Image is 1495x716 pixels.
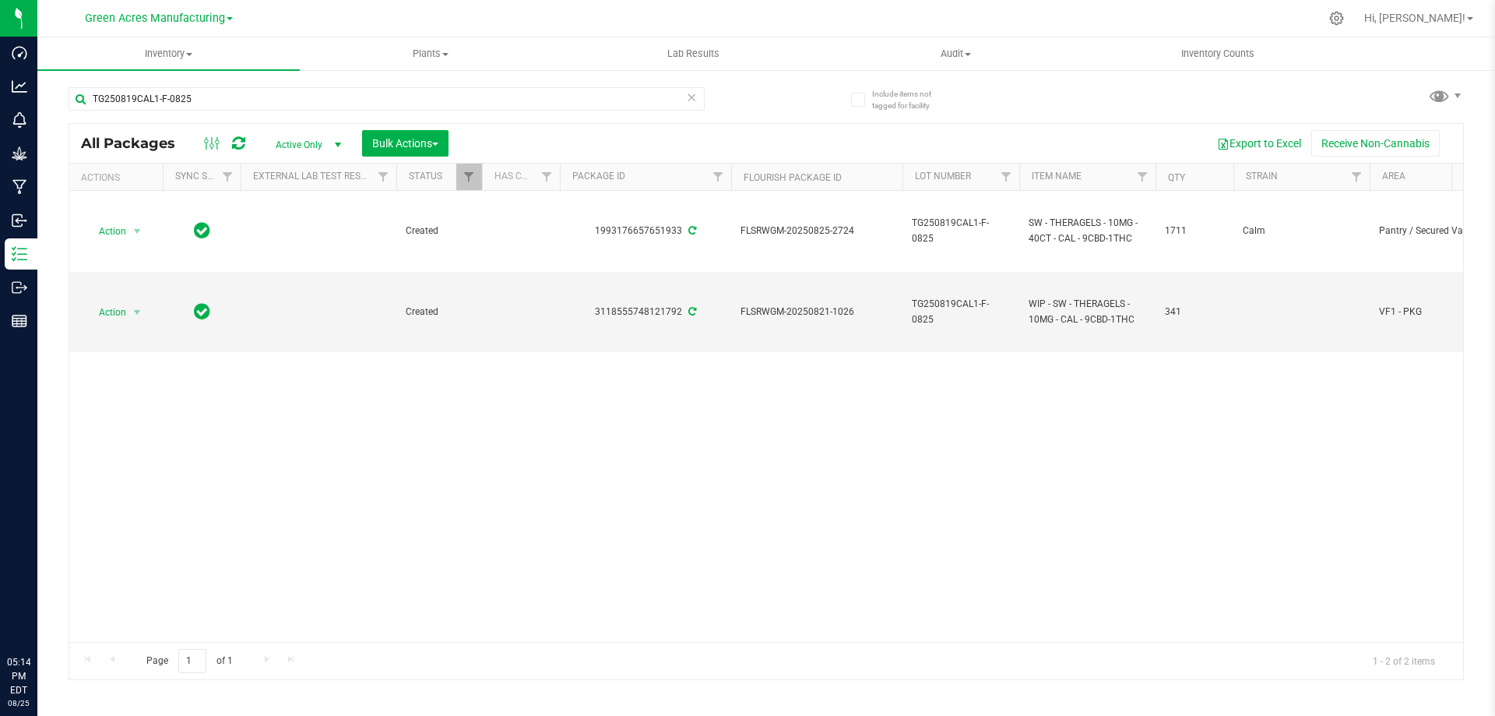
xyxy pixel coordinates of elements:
[178,649,206,673] input: 1
[12,146,27,161] inline-svg: Grow
[175,171,235,182] a: Sync Status
[705,164,731,190] a: Filter
[194,301,210,323] span: In Sync
[133,649,245,673] span: Page of 1
[37,47,300,61] span: Inventory
[1168,172,1185,183] a: Qty
[7,655,30,697] p: 05:14 PM EDT
[1379,224,1477,238] span: Pantry / Secured Vault
[1160,47,1275,61] span: Inventory Counts
[253,171,375,182] a: External Lab Test Result
[740,224,893,238] span: FLSRWGM-20250825-2724
[558,224,733,238] div: 1993176657651933
[994,164,1019,190] a: Filter
[686,87,697,108] span: Clear
[686,306,696,317] span: Sync from Compliance System
[744,172,842,183] a: Flourish Package ID
[482,164,560,191] th: Has COA
[825,47,1086,61] span: Audit
[85,220,127,242] span: Action
[409,171,442,182] a: Status
[7,697,30,709] p: 08/25
[1207,130,1311,157] button: Export to Excel
[1243,224,1360,238] span: Calm
[1364,12,1465,24] span: Hi, [PERSON_NAME]!
[12,313,27,329] inline-svg: Reports
[1130,164,1156,190] a: Filter
[12,213,27,228] inline-svg: Inbound
[534,164,560,190] a: Filter
[912,297,1010,326] span: TG250819CAL1-F-0825
[406,305,473,319] span: Created
[12,246,27,262] inline-svg: Inventory
[81,172,157,183] div: Actions
[872,88,950,111] span: Include items not tagged for facility
[562,37,825,70] a: Lab Results
[740,305,893,319] span: FLSRWGM-20250821-1026
[912,216,1010,245] span: TG250819CAL1-F-0825
[1327,11,1346,26] div: Manage settings
[215,164,241,190] a: Filter
[1246,171,1278,182] a: Strain
[85,302,127,323] span: Action
[1165,305,1224,319] span: 341
[558,305,733,319] div: 3118555748121792
[300,37,562,70] a: Plants
[1029,297,1146,326] span: WIP - SW - THERAGELS - 10MG - CAL - 9CBD-1THC
[1165,224,1224,238] span: 1711
[128,220,147,242] span: select
[371,164,396,190] a: Filter
[81,135,191,152] span: All Packages
[686,225,696,236] span: Sync from Compliance System
[12,179,27,195] inline-svg: Manufacturing
[456,164,482,190] a: Filter
[301,47,561,61] span: Plants
[12,280,27,295] inline-svg: Outbound
[69,87,705,111] input: Search Package ID, Item Name, SKU, Lot or Part Number...
[16,591,62,638] iframe: Resource center
[12,112,27,128] inline-svg: Monitoring
[1032,171,1082,182] a: Item Name
[372,137,438,150] span: Bulk Actions
[1382,171,1405,182] a: Area
[1360,649,1448,672] span: 1 - 2 of 2 items
[12,45,27,61] inline-svg: Dashboard
[12,79,27,94] inline-svg: Analytics
[194,220,210,242] span: In Sync
[646,47,740,61] span: Lab Results
[85,12,225,25] span: Green Acres Manufacturing
[1029,216,1146,245] span: SW - THERAGELS - 10MG - 40CT - CAL - 9CBD-1THC
[362,130,448,157] button: Bulk Actions
[406,224,473,238] span: Created
[915,171,971,182] a: Lot Number
[572,171,625,182] a: Package ID
[128,302,147,323] span: select
[1311,130,1440,157] button: Receive Non-Cannabis
[1087,37,1349,70] a: Inventory Counts
[825,37,1087,70] a: Audit
[1344,164,1370,190] a: Filter
[1379,305,1477,319] span: VF1 - PKG
[37,37,300,70] a: Inventory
